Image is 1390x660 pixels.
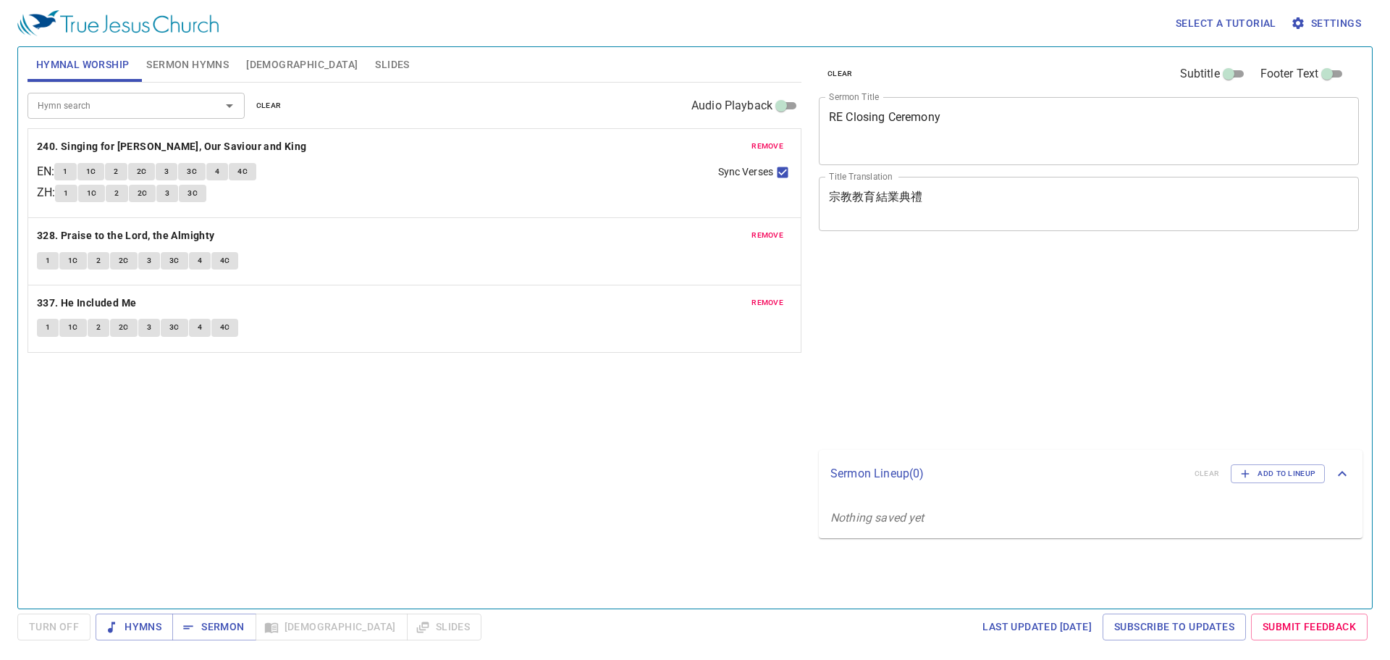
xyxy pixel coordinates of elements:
[248,97,290,114] button: clear
[1294,14,1361,33] span: Settings
[107,618,161,636] span: Hymns
[830,511,924,525] i: Nothing saved yet
[1288,10,1367,37] button: Settings
[37,184,55,201] p: ZH :
[37,138,309,156] button: 240. Singing for [PERSON_NAME], Our Saviour and King
[179,185,206,202] button: 3C
[86,165,96,178] span: 1C
[198,254,202,267] span: 4
[114,187,119,200] span: 2
[106,185,127,202] button: 2
[220,254,230,267] span: 4C
[36,56,130,74] span: Hymnal Worship
[68,254,78,267] span: 1C
[198,321,202,334] span: 4
[96,614,173,640] button: Hymns
[54,163,76,180] button: 1
[17,10,219,36] img: True Jesus Church
[46,321,50,334] span: 1
[1170,10,1282,37] button: Select a tutorial
[147,254,151,267] span: 3
[88,252,109,270] button: 2
[78,185,106,202] button: 1C
[146,56,229,74] span: Sermon Hymns
[206,163,228,180] button: 4
[77,163,105,180] button: 1C
[169,254,180,267] span: 3C
[829,190,1349,217] textarea: 宗教教育結業典禮
[114,165,118,178] span: 2
[59,319,87,336] button: 1C
[187,165,197,178] span: 3C
[215,165,219,178] span: 4
[211,319,239,336] button: 4C
[46,254,50,267] span: 1
[110,252,138,270] button: 2C
[164,165,169,178] span: 3
[138,187,148,200] span: 2C
[37,319,59,336] button: 1
[219,96,240,116] button: Open
[138,252,160,270] button: 3
[96,321,101,334] span: 2
[37,138,307,156] b: 240. Singing for [PERSON_NAME], Our Saviour and King
[237,165,248,178] span: 4C
[813,246,1252,444] iframe: from-child
[110,319,138,336] button: 2C
[63,165,67,178] span: 1
[96,254,101,267] span: 2
[1114,618,1234,636] span: Subscribe to Updates
[1176,14,1276,33] span: Select a tutorial
[138,319,160,336] button: 3
[691,97,772,114] span: Audio Playback
[88,319,109,336] button: 2
[1260,65,1319,83] span: Footer Text
[169,321,180,334] span: 3C
[68,321,78,334] span: 1C
[819,450,1362,498] div: Sermon Lineup(0)clearAdd to Lineup
[1231,464,1325,483] button: Add to Lineup
[55,185,77,202] button: 1
[829,110,1349,151] textarea: RE Closing Ceremony
[165,187,169,200] span: 3
[751,229,783,242] span: remove
[375,56,409,74] span: Slides
[211,252,239,270] button: 4C
[827,67,853,80] span: clear
[37,227,215,245] b: 328. Praise to the Lord, the Almighty
[37,163,54,180] p: EN :
[743,294,792,312] button: remove
[156,163,177,180] button: 3
[129,185,156,202] button: 2C
[119,254,129,267] span: 2C
[743,138,792,155] button: remove
[119,321,129,334] span: 2C
[189,252,211,270] button: 4
[1251,614,1368,640] a: Submit Feedback
[1263,618,1356,636] span: Submit Feedback
[229,163,256,180] button: 4C
[751,140,783,153] span: remove
[830,465,1183,483] p: Sermon Lineup ( 0 )
[147,321,151,334] span: 3
[37,294,137,312] b: 337. He Included Me
[37,252,59,270] button: 1
[188,187,198,200] span: 3C
[256,99,282,112] span: clear
[819,65,862,83] button: clear
[1103,614,1246,640] a: Subscribe to Updates
[982,618,1092,636] span: Last updated [DATE]
[128,163,156,180] button: 2C
[105,163,127,180] button: 2
[156,185,178,202] button: 3
[161,252,188,270] button: 3C
[1240,467,1315,480] span: Add to Lineup
[178,163,206,180] button: 3C
[220,321,230,334] span: 4C
[977,614,1098,640] a: Last updated [DATE]
[751,296,783,309] span: remove
[172,614,256,640] button: Sermon
[64,187,68,200] span: 1
[37,227,217,245] button: 328. Praise to the Lord, the Almighty
[1180,65,1220,83] span: Subtitle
